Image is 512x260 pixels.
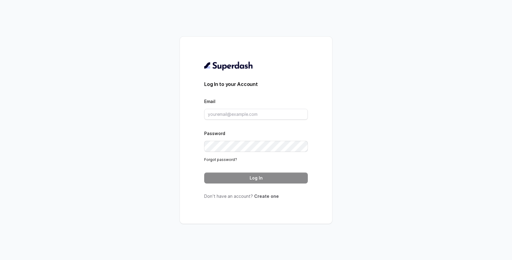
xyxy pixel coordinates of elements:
[204,109,308,120] input: youremail@example.com
[204,61,253,71] img: light.svg
[204,99,215,104] label: Email
[204,193,308,199] p: Don’t have an account?
[204,131,225,136] label: Password
[204,173,308,183] button: Log In
[204,80,308,88] h3: Log In to your Account
[204,157,237,162] a: Forgot password?
[254,194,279,199] a: Create one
